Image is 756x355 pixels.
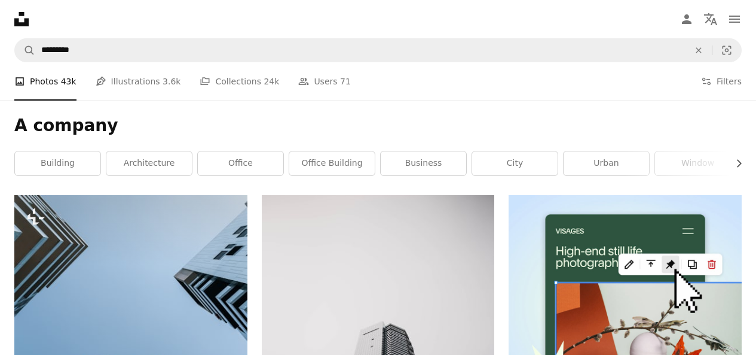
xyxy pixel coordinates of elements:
[163,75,180,88] span: 3.6k
[298,62,351,101] a: Users 71
[712,39,741,62] button: Visual search
[264,75,279,88] span: 24k
[96,62,181,101] a: Illustrations 3.6k
[655,151,740,175] a: window
[381,151,466,175] a: business
[699,7,723,31] button: Language
[106,151,192,175] a: architecture
[685,39,712,62] button: Clear
[340,75,351,88] span: 71
[15,151,100,175] a: building
[472,151,558,175] a: city
[564,151,649,175] a: urban
[14,115,742,136] h1: A company
[15,39,35,62] button: Search Unsplash
[675,7,699,31] a: Log in / Sign up
[289,151,375,175] a: office building
[14,38,742,62] form: Find visuals sitewide
[198,151,283,175] a: office
[701,62,742,101] button: Filters
[723,7,746,31] button: Menu
[200,62,279,101] a: Collections 24k
[14,12,29,26] a: Home — Unsplash
[728,151,742,175] button: scroll list to the right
